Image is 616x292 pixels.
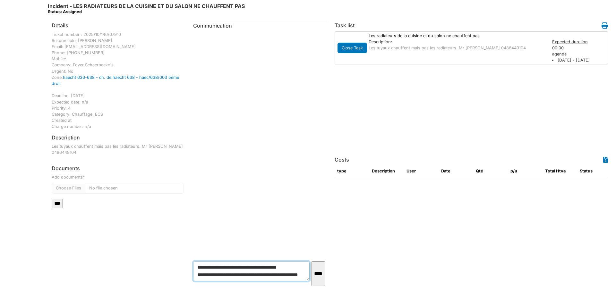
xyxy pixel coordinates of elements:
h6: Details [52,22,68,29]
h6: Documents [52,165,184,171]
span: translation missing: en.todo.action.close_task [342,46,363,50]
th: Status [577,165,612,177]
span: translation missing: en.HTVA [556,169,566,173]
th: User [404,165,439,177]
div: Les radiateurs de la cuisine et du salon ne chauffent pas [365,33,549,39]
a: Close Task [338,44,367,51]
th: p/u [508,165,543,177]
p: Les tuyaux chauffent mais pas les radiateurs. Mr [PERSON_NAME] 0486449104 [52,143,184,155]
a: haecht 636-638 - ch. de haecht 638 - haec/638/003 5ème droit [52,75,179,86]
h6: Costs [335,157,349,163]
abbr: required [83,175,85,179]
label: Add documents [52,174,85,180]
span: translation missing: en.total [545,169,555,173]
div: agenda [552,51,607,57]
li: [DATE] - [DATE] [552,57,607,63]
p: Les tuyaux chauffent mais pas les radiateurs. Mr [PERSON_NAME] 0486449104 [369,45,546,51]
div: Description: [369,39,546,45]
div: 00:00 [549,39,610,63]
th: Date [439,165,473,177]
span: translation missing: en.communication.communication [193,22,232,29]
th: Qté [473,165,508,177]
h6: Description [52,135,80,141]
th: Description [369,165,404,177]
i: Work order [602,22,608,29]
h6: Incident - LES RADIATEURS DE LA CUISINE ET DU SALON NE CHAUFFENT PAS [48,3,245,14]
th: type [335,165,369,177]
div: Ticket number : 2025/10/146/07910 Responsible: [PERSON_NAME] Email: [EMAIL_ADDRESS][DOMAIN_NAME] ... [52,31,184,130]
h6: Task list [335,22,355,29]
div: Status: Assigned [48,9,245,14]
div: Expected duration [552,39,607,45]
